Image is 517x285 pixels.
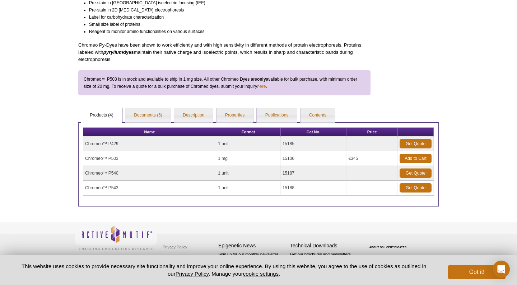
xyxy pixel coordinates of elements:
[281,137,347,151] td: 15185
[83,166,216,181] td: Chromeo™ P540
[216,108,253,123] a: Properties
[89,28,364,35] li: Reagent to monitor amino functionalities on various surfaces
[125,108,171,123] a: Documents (6)
[216,128,280,137] th: Format
[281,151,347,166] td: 15106
[89,6,364,14] li: Pre-stain in 2D [MEDICAL_DATA] electrophoresis
[257,83,266,90] a: here
[400,183,432,193] a: Get Quote
[83,181,216,195] td: Chromeo™ P543
[346,151,398,166] td: €345
[281,166,347,181] td: 15187
[216,137,280,151] td: 1 unit
[78,70,371,95] div: Chromeo™ P503 is in stock and available to ship in 1 mg size. All other Chromeo Dyes are availabl...
[11,262,436,277] p: This website uses cookies to provide necessary site functionality and improve your online experie...
[448,265,506,279] button: Got it!
[369,246,407,248] a: ABOUT SSL CERTIFICATES
[301,108,335,123] a: Contents
[243,271,279,277] button: cookie settings
[218,243,287,249] h4: Epigenetic News
[161,252,199,263] a: Terms & Conditions
[78,42,371,63] p: Chromeo Py-Dyes have been shown to work efficiently and with high sensitivity in different method...
[161,242,189,252] a: Privacy Policy
[281,128,347,137] th: Cat No.
[103,49,134,55] strong: dyes
[89,14,364,21] li: Label for carbohydrate characterization
[257,108,297,123] a: Publications
[83,151,216,166] td: Chromeo™ P503
[174,108,213,123] a: Description
[75,223,157,252] img: Active Motif,
[290,243,358,249] h4: Technical Downloads
[89,21,364,28] li: Small size label of proteins
[281,181,347,195] td: 15188
[257,77,266,82] strong: only
[103,49,123,55] em: pyrylium
[400,154,432,163] a: Add to Cart
[216,181,280,195] td: 1 unit
[216,151,280,166] td: 1 mg
[400,168,432,178] a: Get Quote
[218,251,287,276] p: Sign up for our monthly newsletter highlighting recent publications in the field of epigenetics.
[176,271,209,277] a: Privacy Policy
[362,236,416,251] table: Click to Verify - This site chose Symantec SSL for secure e-commerce and confidential communicati...
[81,108,122,123] a: Products (4)
[346,128,398,137] th: Price
[290,251,358,270] p: Get our brochures and newsletters, or request them by mail.
[493,261,510,278] div: Open Intercom Messenger
[83,128,216,137] th: Name
[216,166,280,181] td: 1 unit
[83,137,216,151] td: Chromeo™ P429
[400,139,432,148] a: Get Quote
